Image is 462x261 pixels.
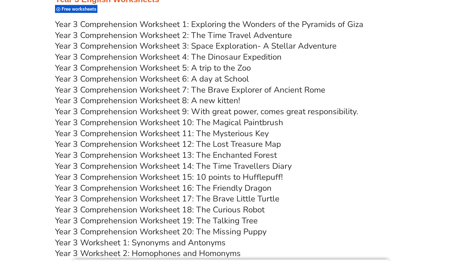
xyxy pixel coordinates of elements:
a: Year 3 Comprehension Worksheet 20: The Missing Puppy [55,226,267,237]
a: Year 3 Comprehension Worksheet 11: The Mysterious Key [55,128,269,139]
a: Year 3 Comprehension Worksheet 8: A new kitten! [55,95,240,106]
div: Free worksheets [55,5,97,13]
iframe: Chat Widget [354,190,462,261]
a: Year 3 Comprehension Worksheet 6: A day at School [55,73,249,84]
a: Year 3 Comprehension Worksheet 19: The Talking Tree [55,215,258,226]
a: Year 3 Comprehension Worksheet 18: The Curious Robot [55,204,265,215]
a: Year 3 Comprehension Worksheet 3: Space Exploration- A Stellar Adventure [55,40,337,51]
a: Year 3 Comprehension Worksheet 13: The Enchanted Forest [55,150,277,161]
a: Year 3 Comprehension Worksheet 17: The Brave Little Turtle [55,193,279,204]
a: Year 3 Worksheet 2: Homophones and Homonyms [55,248,241,259]
a: Year 3 Comprehension Worksheet 15: 10 points to Hufflepuff! [55,172,283,183]
a: Year 3 Comprehension Worksheet 12: The Lost Treasure Map [55,139,281,150]
a: Year 3 Comprehension Worksheet 10: The Magical Paintbrush [55,117,283,128]
a: Year 3 Comprehension Worksheet 16: The Friendly Dragon [55,183,272,194]
a: Year 3 Comprehension Worksheet 4: The Dinosaur Expedition [55,51,282,62]
a: Year 3 Comprehension Worksheet 2: The Time Travel Adventure [55,30,292,41]
a: Year 3 Comprehension Worksheet 5: A trip to the Zoo [55,62,251,73]
a: Year 3 Worksheet 1: Synonyms and Antonyms [55,237,226,248]
a: Year 3 Comprehension Worksheet 9: With great power, comes great responsibility. [55,106,358,117]
span: Free worksheets [62,6,98,12]
a: Year 3 Comprehension Worksheet 1: Exploring the Wonders of the Pyramids of Giza [55,19,363,30]
a: Year 3 Comprehension Worksheet 14: The Time Travellers Diary [55,161,292,172]
a: Year 3 Comprehension Worksheet 7: The Brave Explorer of Ancient Rome [55,84,325,95]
